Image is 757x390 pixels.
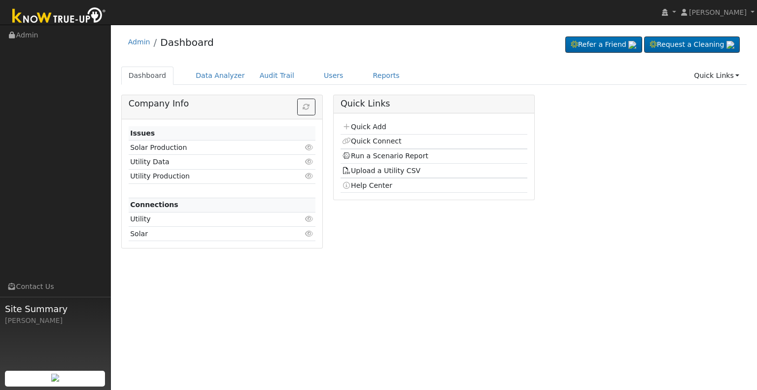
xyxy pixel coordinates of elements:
a: Run a Scenario Report [342,152,428,160]
img: Know True-Up [7,5,111,28]
a: Dashboard [160,36,214,48]
strong: Connections [130,201,178,209]
div: [PERSON_NAME] [5,316,105,326]
a: Upload a Utility CSV [342,167,420,175]
a: Quick Connect [342,137,401,145]
a: Dashboard [121,67,174,85]
i: Click to view [305,158,314,165]
strong: Issues [130,129,155,137]
h5: Quick Links [341,99,527,109]
a: Reports [366,67,407,85]
img: retrieve [628,41,636,49]
a: Help Center [342,181,392,189]
img: retrieve [726,41,734,49]
td: Utility [129,212,285,226]
a: Quick Links [687,67,747,85]
i: Click to view [305,230,314,237]
span: Site Summary [5,302,105,316]
td: Solar Production [129,141,285,155]
a: Request a Cleaning [644,36,740,53]
a: Quick Add [342,123,386,131]
td: Solar [129,227,285,241]
td: Utility Data [129,155,285,169]
a: Data Analyzer [188,67,252,85]
a: Admin [128,38,150,46]
a: Refer a Friend [565,36,642,53]
i: Click to view [305,144,314,151]
td: Utility Production [129,169,285,183]
h5: Company Info [129,99,315,109]
img: retrieve [51,374,59,382]
span: [PERSON_NAME] [689,8,747,16]
a: Users [316,67,351,85]
i: Click to view [305,215,314,222]
a: Audit Trail [252,67,302,85]
i: Click to view [305,173,314,179]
